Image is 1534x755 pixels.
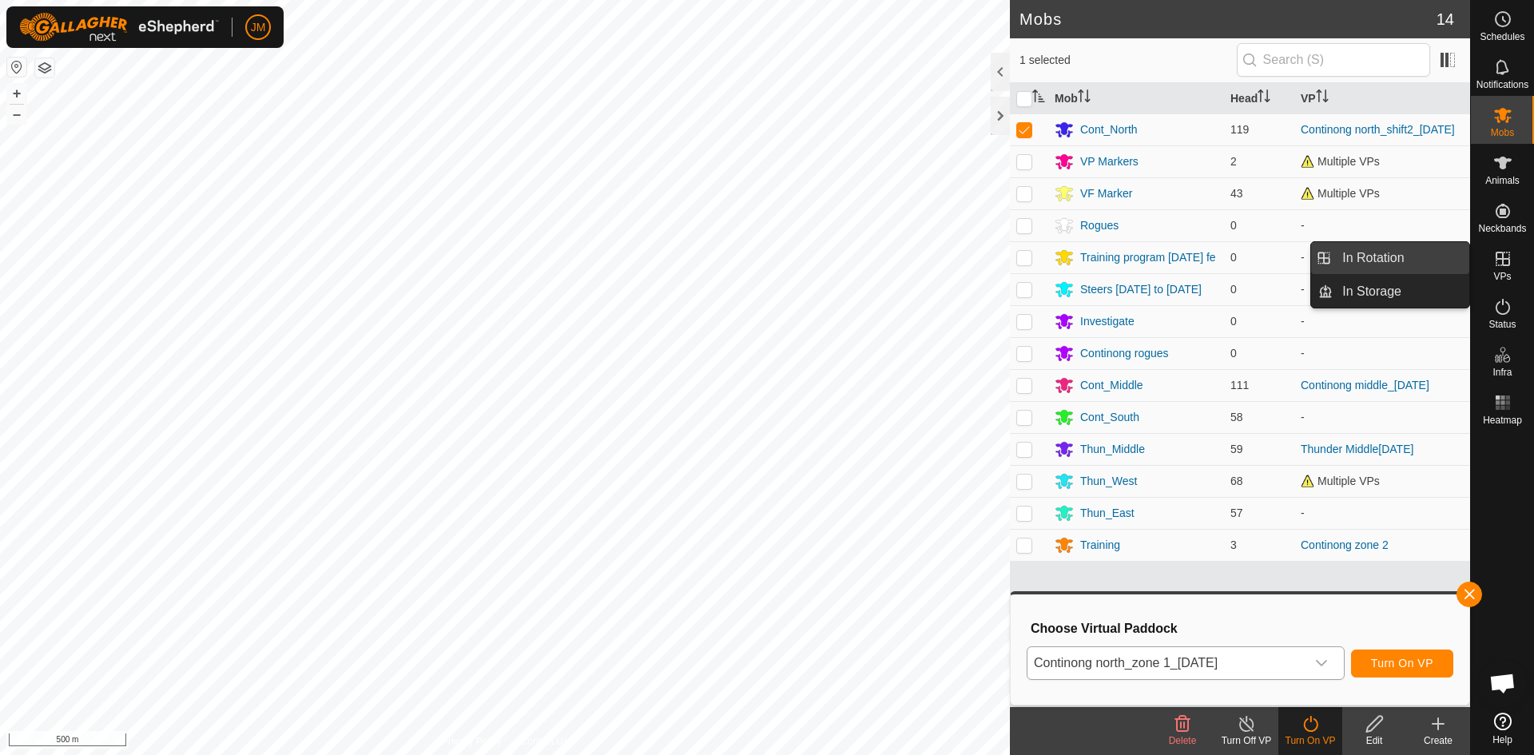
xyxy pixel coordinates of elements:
[1230,475,1243,487] span: 68
[1080,473,1137,490] div: Thun_West
[1080,409,1139,426] div: Cont_South
[1230,347,1237,360] span: 0
[1406,733,1470,748] div: Create
[1305,647,1337,679] div: dropdown trigger
[1078,92,1091,105] p-sorticon: Activate to sort
[1294,401,1470,433] td: -
[1169,735,1197,746] span: Delete
[442,734,502,749] a: Privacy Policy
[1301,475,1380,487] span: Multiple VPs
[1080,345,1169,362] div: Continong rogues
[1230,315,1237,328] span: 0
[1230,443,1243,455] span: 59
[1224,83,1294,114] th: Head
[1031,621,1453,636] h3: Choose Virtual Paddock
[7,58,26,77] button: Reset Map
[1342,248,1404,268] span: In Rotation
[1488,320,1516,329] span: Status
[1491,128,1514,137] span: Mobs
[1301,155,1380,168] span: Multiple VPs
[1492,368,1512,377] span: Infra
[1371,657,1433,670] span: Turn On VP
[19,13,219,42] img: Gallagher Logo
[1294,83,1470,114] th: VP
[1080,313,1135,330] div: Investigate
[1351,650,1453,678] button: Turn On VP
[1080,281,1202,298] div: Steers [DATE] to [DATE]
[1027,647,1305,679] span: Continong north_zone 1_21Sept2025
[1230,379,1249,391] span: 111
[1333,276,1469,308] a: In Storage
[1230,411,1243,423] span: 58
[1080,121,1138,138] div: Cont_North
[1485,176,1520,185] span: Animals
[1301,538,1389,551] a: Continong zone 2
[1476,80,1528,89] span: Notifications
[1333,242,1469,274] a: In Rotation
[1032,92,1045,105] p-sorticon: Activate to sort
[1080,153,1139,170] div: VP Markers
[1301,187,1380,200] span: Multiple VPs
[7,105,26,124] button: –
[521,734,568,749] a: Contact Us
[1019,52,1237,69] span: 1 selected
[1342,733,1406,748] div: Edit
[1294,241,1470,273] td: -
[35,58,54,77] button: Map Layers
[1080,185,1132,202] div: VF Marker
[7,84,26,103] button: +
[1471,706,1534,751] a: Help
[1080,441,1145,458] div: Thun_Middle
[1080,505,1135,522] div: Thun_East
[1301,443,1413,455] a: Thunder Middle[DATE]
[1080,217,1119,234] div: Rogues
[1437,7,1454,31] span: 14
[251,19,266,36] span: JM
[1311,276,1469,308] li: In Storage
[1294,273,1470,305] td: -
[1080,377,1143,394] div: Cont_Middle
[1301,123,1455,136] a: Continong north_shift2_[DATE]
[1258,92,1270,105] p-sorticon: Activate to sort
[1019,10,1437,29] h2: Mobs
[1214,733,1278,748] div: Turn Off VP
[1048,83,1224,114] th: Mob
[1080,249,1216,266] div: Training program [DATE] fe
[1492,735,1512,745] span: Help
[1316,92,1329,105] p-sorticon: Activate to sort
[1230,251,1237,264] span: 0
[1230,283,1237,296] span: 0
[1080,537,1120,554] div: Training
[1480,32,1524,42] span: Schedules
[1493,272,1511,281] span: VPs
[1230,187,1243,200] span: 43
[1294,305,1470,337] td: -
[1294,337,1470,369] td: -
[1301,379,1429,391] a: Continong middle_[DATE]
[1294,209,1470,241] td: -
[1478,224,1526,233] span: Neckbands
[1230,219,1237,232] span: 0
[1230,507,1243,519] span: 57
[1294,497,1470,529] td: -
[1230,155,1237,168] span: 2
[1342,282,1401,301] span: In Storage
[1479,659,1527,707] div: Open chat
[1230,123,1249,136] span: 119
[1311,242,1469,274] li: In Rotation
[1483,415,1522,425] span: Heatmap
[1230,538,1237,551] span: 3
[1278,733,1342,748] div: Turn On VP
[1237,43,1430,77] input: Search (S)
